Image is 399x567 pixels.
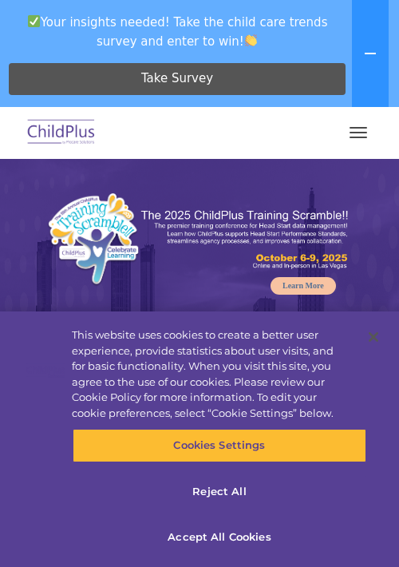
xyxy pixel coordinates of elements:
[356,319,391,355] button: Close
[73,429,366,462] button: Cookies Settings
[9,63,346,95] a: Take Survey
[73,521,366,554] button: Accept All Cookies
[73,475,366,509] button: Reject All
[28,15,40,27] img: ✅
[271,277,336,295] a: Learn More
[245,34,257,46] img: 👏
[20,345,71,396] img: Company Logo
[72,327,349,421] div: This website uses cookies to create a better user experience, provide statistics about user visit...
[141,65,213,93] span: Take Survey
[6,6,349,57] span: Your insights needed! Take the child care trends survey and enter to win!
[24,114,99,152] img: ChildPlus by Procare Solutions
